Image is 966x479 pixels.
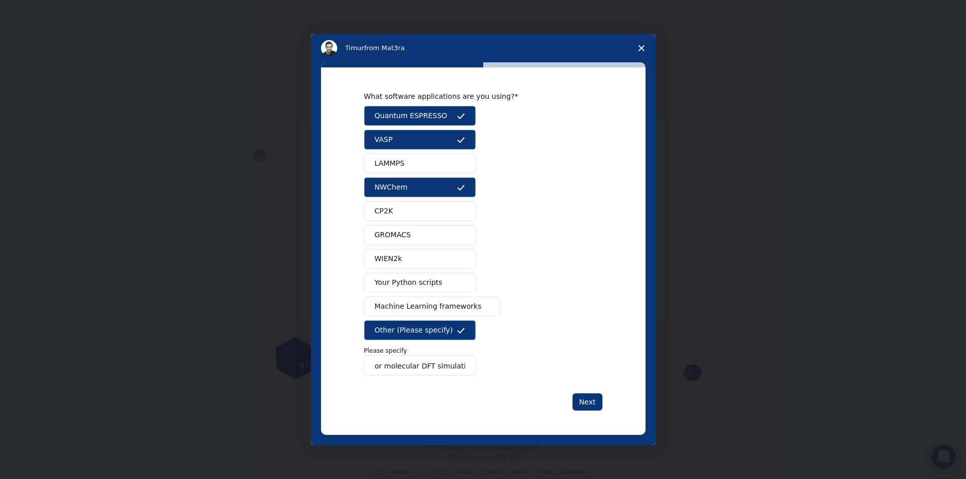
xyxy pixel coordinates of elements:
[364,320,476,340] button: Other (Please specify)
[364,355,476,376] input: Enter response
[375,206,393,216] span: CP2K
[364,225,476,245] button: GROMACS
[20,7,57,16] span: Support
[364,273,476,292] button: Your Python scripts
[375,301,482,312] span: Machine Learning frameworks
[364,297,500,316] button: Machine Learning frameworks
[364,44,405,52] span: from Mat3ra
[364,346,602,355] p: Please specify
[375,134,393,145] span: VASP
[345,44,364,52] span: Timur
[375,158,405,169] span: LAMMPS
[375,182,408,193] span: NWChem
[364,177,476,197] button: NWChem
[375,110,447,121] span: Quantum ESPRESSO
[321,40,337,56] img: Profile image for Timur
[375,230,411,240] span: GROMACS
[364,201,476,221] button: CP2K
[364,92,587,101] div: What software applications are you using?
[364,130,476,150] button: VASP
[375,253,402,264] span: WIEN2k
[375,325,453,336] span: Other (Please specify)
[364,249,476,269] button: WIEN2k
[375,277,443,288] span: Your Python scripts
[364,154,476,173] button: LAMMPS
[573,393,602,411] button: Next
[627,34,656,62] span: Close survey
[364,106,476,126] button: Quantum ESPRESSO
